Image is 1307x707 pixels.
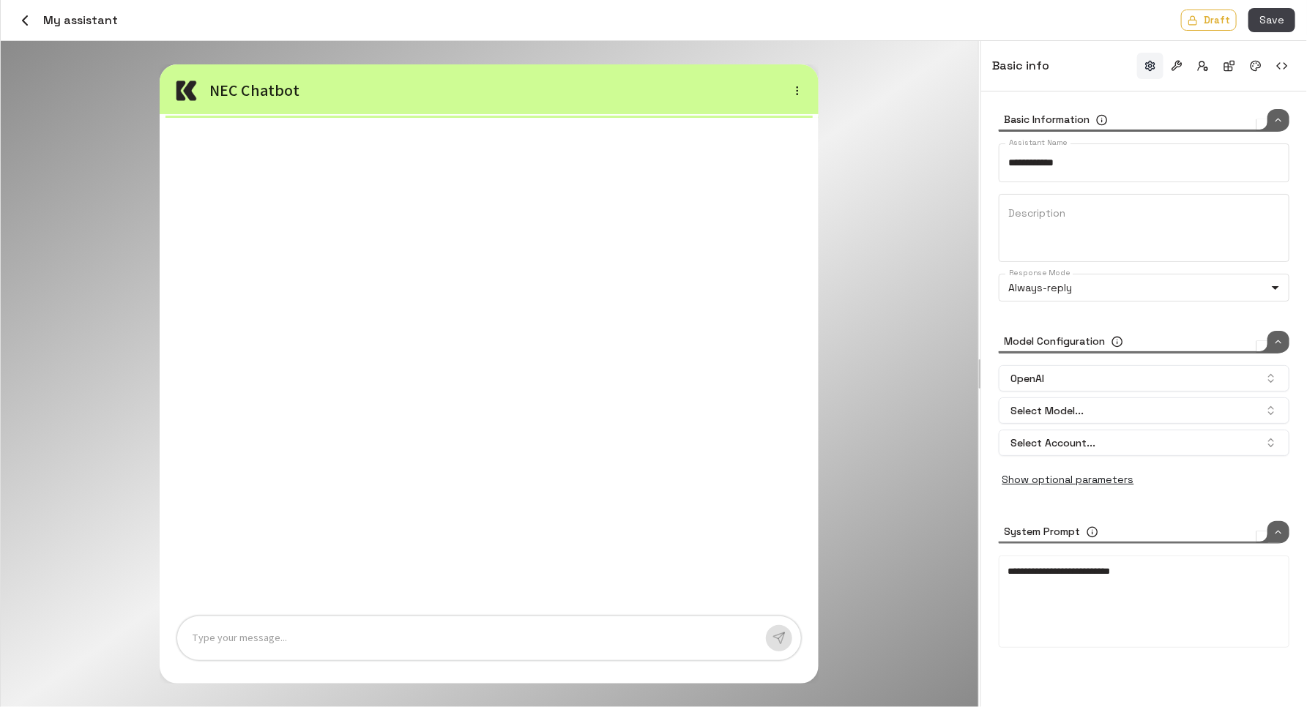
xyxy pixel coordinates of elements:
button: Show optional parameters [999,468,1138,492]
h6: Model Configuration [1005,334,1106,350]
h6: System Prompt [1005,524,1081,540]
h6: Basic Information [1005,112,1090,128]
button: OpenAI [999,365,1289,392]
button: Access [1190,53,1216,79]
label: Assistant Name [1009,137,1068,148]
button: Integrations [1216,53,1243,79]
button: Branding [1243,53,1269,79]
h5: NEC Chatbot [209,80,648,101]
button: Basic info [1137,53,1163,79]
label: Response Mode [1009,267,1070,278]
img: Assistant Logo [171,76,201,105]
button: Select Account... [999,430,1289,456]
button: Select Model... [999,397,1289,424]
button: Tools [1163,53,1190,79]
h6: Basic info [993,56,1050,75]
p: Always-reply [1009,280,1266,296]
button: Embed [1269,53,1295,79]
